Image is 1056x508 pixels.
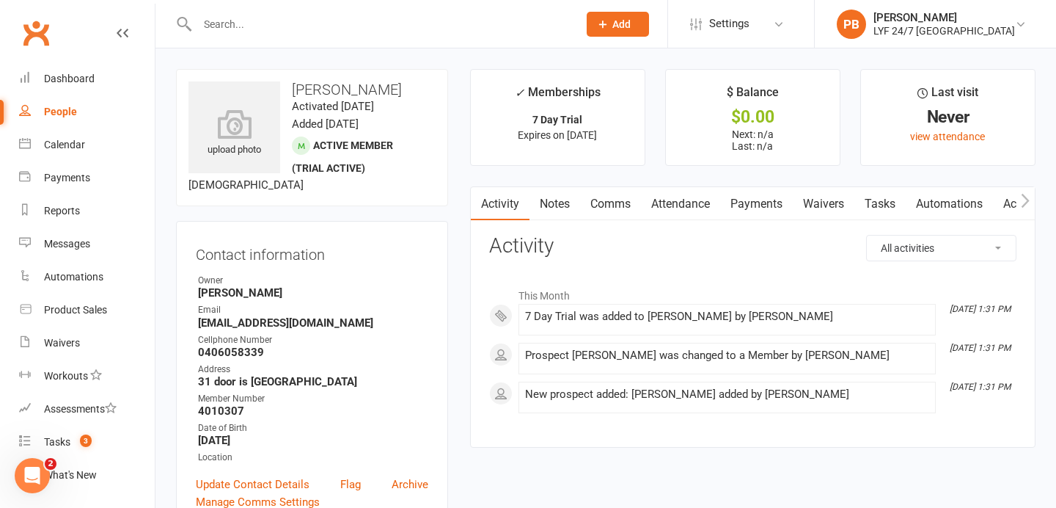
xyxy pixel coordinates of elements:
[44,469,97,481] div: What's New
[193,14,568,35] input: Search...
[292,117,359,131] time: Added [DATE]
[292,100,374,113] time: Activated [DATE]
[587,12,649,37] button: Add
[198,333,428,347] div: Cellphone Number
[44,139,85,150] div: Calendar
[44,106,77,117] div: People
[679,109,826,125] div: $0.00
[392,476,428,493] a: Archive
[489,235,1016,258] h3: Activity
[709,7,749,40] span: Settings
[641,187,720,221] a: Attendance
[188,81,436,98] h3: [PERSON_NAME]
[489,280,1016,304] li: This Month
[198,363,428,377] div: Address
[19,228,155,261] a: Messages
[198,434,428,447] strong: [DATE]
[198,404,428,418] strong: 4010307
[518,129,597,141] span: Expires on [DATE]
[44,370,88,382] div: Workouts
[44,205,80,217] div: Reports
[950,304,1011,314] i: [DATE] 1:31 PM
[80,435,92,447] span: 3
[188,178,304,192] span: [DEMOGRAPHIC_DATA]
[15,458,50,493] iframe: Intercom live chat
[515,86,524,100] i: ✓
[198,451,428,465] div: Location
[44,436,70,448] div: Tasks
[580,187,641,221] a: Comms
[44,172,90,184] div: Payments
[950,382,1011,392] i: [DATE] 1:31 PM
[515,83,601,110] div: Memberships
[837,10,866,39] div: PB
[950,343,1011,353] i: [DATE] 1:31 PM
[854,187,906,221] a: Tasks
[198,375,428,388] strong: 31 door is [GEOGRAPHIC_DATA]
[873,11,1015,24] div: [PERSON_NAME]
[198,286,428,300] strong: [PERSON_NAME]
[679,128,826,152] p: Next: n/a Last: n/a
[525,388,929,401] div: New prospect added: [PERSON_NAME] added by [PERSON_NAME]
[529,187,580,221] a: Notes
[525,349,929,362] div: Prospect [PERSON_NAME] was changed to a Member by [PERSON_NAME]
[198,274,428,288] div: Owner
[44,238,90,250] div: Messages
[198,316,428,330] strong: [EMAIL_ADDRESS][DOMAIN_NAME]
[917,83,978,109] div: Last visit
[525,311,929,323] div: 7 Day Trial was added to [PERSON_NAME] by [PERSON_NAME]
[910,131,985,142] a: view attendance
[612,18,631,30] span: Add
[44,403,117,415] div: Assessments
[292,139,393,174] span: Active member (trial active)
[873,24,1015,37] div: LYF 24/7 [GEOGRAPHIC_DATA]
[198,392,428,406] div: Member Number
[19,95,155,128] a: People
[19,327,155,360] a: Waivers
[18,15,54,51] a: Clubworx
[196,241,428,263] h3: Contact information
[340,476,361,493] a: Flag
[188,109,280,158] div: upload photo
[874,109,1022,125] div: Never
[44,73,95,84] div: Dashboard
[196,476,309,493] a: Update Contact Details
[19,128,155,162] a: Calendar
[906,187,993,221] a: Automations
[198,346,428,359] strong: 0406058339
[19,261,155,294] a: Automations
[19,393,155,426] a: Assessments
[793,187,854,221] a: Waivers
[44,304,107,316] div: Product Sales
[720,187,793,221] a: Payments
[19,162,155,195] a: Payments
[19,195,155,228] a: Reports
[198,421,428,435] div: Date of Birth
[19,459,155,492] a: What's New
[45,458,56,470] span: 2
[19,426,155,459] a: Tasks 3
[198,303,428,317] div: Email
[19,62,155,95] a: Dashboard
[44,271,103,283] div: Automations
[19,294,155,327] a: Product Sales
[19,360,155,393] a: Workouts
[727,83,779,109] div: $ Balance
[532,114,582,126] strong: 7 Day Trial
[471,187,529,221] a: Activity
[44,337,80,349] div: Waivers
